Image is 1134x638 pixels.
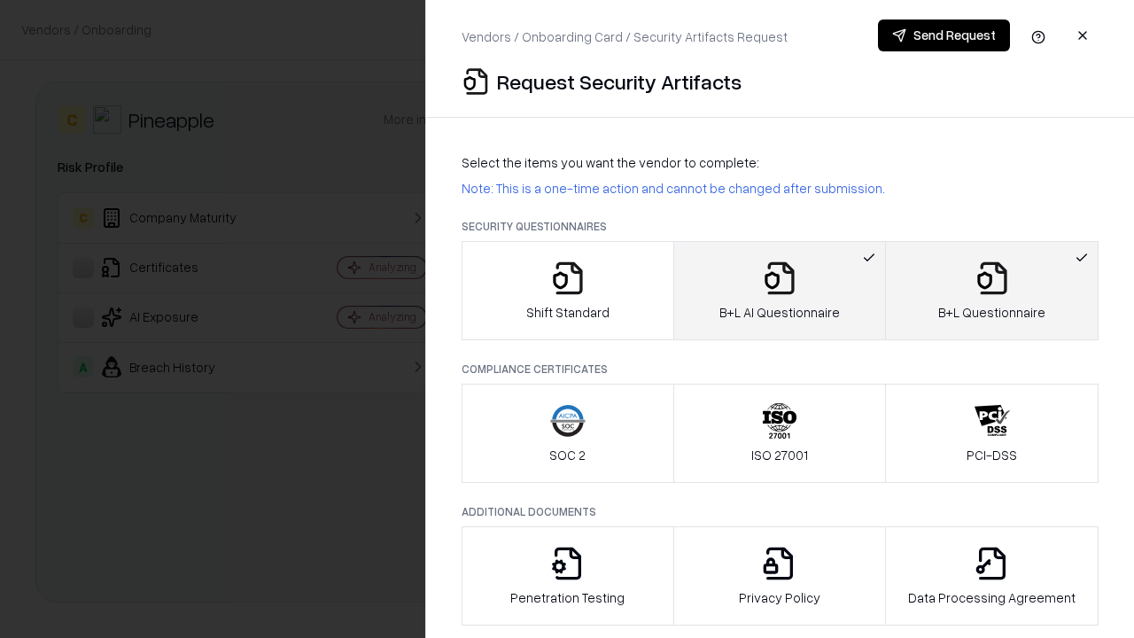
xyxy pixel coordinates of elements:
button: Data Processing Agreement [885,526,1099,626]
button: Privacy Policy [673,526,887,626]
p: B+L Questionnaire [938,303,1045,322]
p: Privacy Policy [739,588,820,607]
p: Security Questionnaires [462,219,1099,234]
button: B+L AI Questionnaire [673,241,887,340]
p: Compliance Certificates [462,362,1099,377]
p: ISO 27001 [751,446,808,464]
button: Send Request [878,19,1010,51]
p: B+L AI Questionnaire [719,303,840,322]
button: Penetration Testing [462,526,674,626]
p: Penetration Testing [510,588,625,607]
p: PCI-DSS [967,446,1017,464]
button: Shift Standard [462,241,674,340]
p: Note: This is a one-time action and cannot be changed after submission. [462,179,1099,198]
p: SOC 2 [549,446,586,464]
button: ISO 27001 [673,384,887,483]
button: SOC 2 [462,384,674,483]
p: Select the items you want the vendor to complete: [462,153,1099,172]
p: Request Security Artifacts [497,67,742,96]
p: Shift Standard [526,303,610,322]
p: Data Processing Agreement [908,588,1076,607]
button: B+L Questionnaire [885,241,1099,340]
p: Additional Documents [462,504,1099,519]
button: PCI-DSS [885,384,1099,483]
p: Vendors / Onboarding Card / Security Artifacts Request [462,27,788,46]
